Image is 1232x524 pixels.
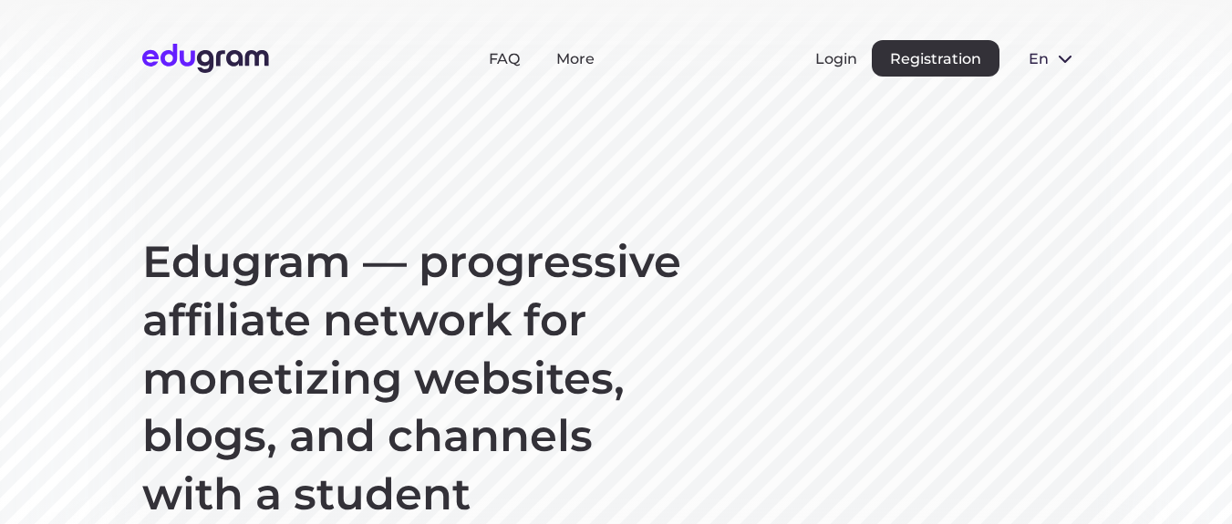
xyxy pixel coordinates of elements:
button: Registration [872,40,999,77]
button: Login [815,50,857,67]
span: en [1029,50,1047,67]
a: More [556,50,595,67]
a: FAQ [489,50,520,67]
button: en [1014,40,1091,77]
img: Edugram Logo [142,44,269,73]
